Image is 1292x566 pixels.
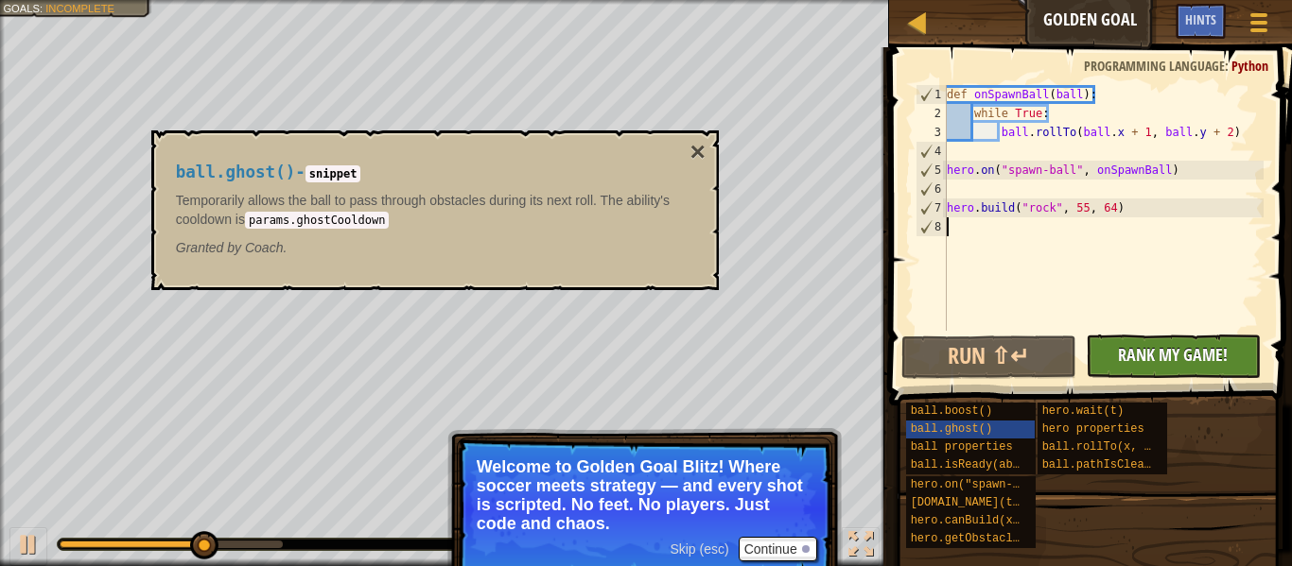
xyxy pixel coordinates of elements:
span: Hints [1185,10,1216,28]
div: 8 [917,217,947,236]
span: ball.rollTo(x, y) [1042,440,1158,454]
div: 2 [916,104,947,123]
span: ball.pathIsClear(x, y) [1042,458,1192,472]
button: Show game menu [1235,4,1283,48]
span: Rank My Game! [1118,343,1228,367]
span: ball properties [911,440,1013,454]
div: 6 [917,180,947,198]
button: Run ⇧↵ [901,335,1076,379]
div: 3 [916,123,947,142]
span: hero properties [1042,422,1144,436]
code: params.ghostCooldown [245,212,390,229]
button: Toggle fullscreen [842,527,880,566]
div: 4 [917,142,947,161]
span: ball.isReady(ability) [911,458,1054,472]
span: hero.on("spawn-ball", f) [911,478,1074,491]
span: Goals [3,2,40,14]
div: 5 [917,161,947,180]
em: Coach. [176,240,288,255]
button: Rank My Game! [1086,334,1261,378]
p: Temporarily allows the ball to pass through obstacles during its next roll. The ability's cooldow... [176,191,685,229]
span: : [40,2,45,14]
code: snippet [306,165,361,182]
span: Python [1231,57,1268,75]
span: hero.getObstacleAt(x, y) [911,532,1074,545]
span: Incomplete [45,2,114,14]
span: Granted by [176,240,245,255]
p: Welcome to Golden Goal Blitz! Where soccer meets strategy — and every shot is scripted. No feet. ... [477,457,812,533]
button: × [690,139,705,165]
div: 1 [917,85,947,104]
span: ball.ghost() [176,163,295,181]
span: hero.wait(t) [1042,404,1124,418]
span: hero.canBuild(x, y) [911,514,1040,527]
span: Skip (esc) [670,541,728,557]
span: ball.boost() [911,404,992,418]
span: ball.ghost() [911,422,992,436]
span: [DOMAIN_NAME](type, x, y) [911,496,1081,509]
span: Programming language [1084,57,1225,75]
button: Ctrl + P: Play [9,527,47,566]
button: Continue [739,537,817,561]
span: : [1225,57,1231,75]
h4: - [176,163,685,181]
div: 7 [917,198,947,217]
